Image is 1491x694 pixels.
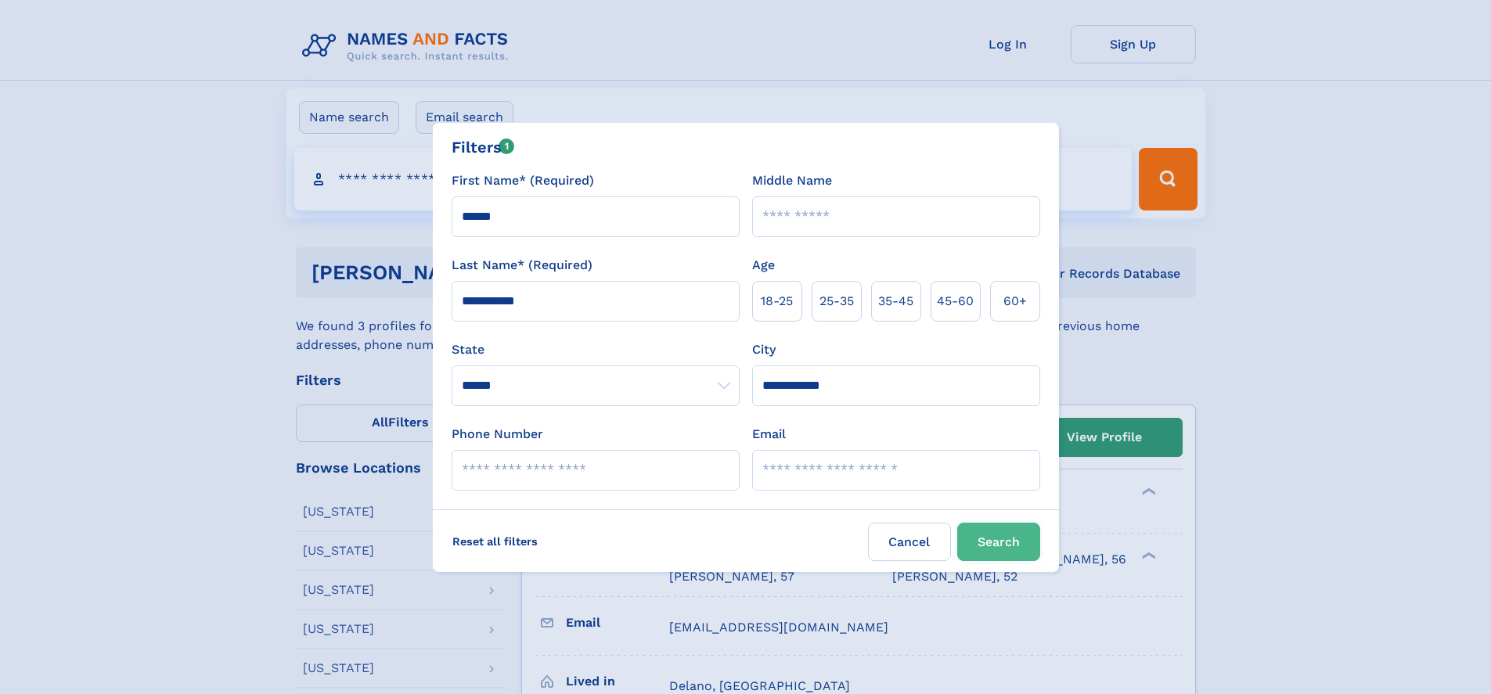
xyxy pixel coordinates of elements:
[452,340,740,359] label: State
[957,523,1040,561] button: Search
[868,523,951,561] label: Cancel
[1003,292,1027,311] span: 60+
[761,292,793,311] span: 18‑25
[752,340,776,359] label: City
[752,425,786,444] label: Email
[937,292,974,311] span: 45‑60
[752,256,775,275] label: Age
[452,171,594,190] label: First Name* (Required)
[752,171,832,190] label: Middle Name
[452,135,515,159] div: Filters
[878,292,913,311] span: 35‑45
[452,256,592,275] label: Last Name* (Required)
[442,523,548,560] label: Reset all filters
[819,292,854,311] span: 25‑35
[452,425,543,444] label: Phone Number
